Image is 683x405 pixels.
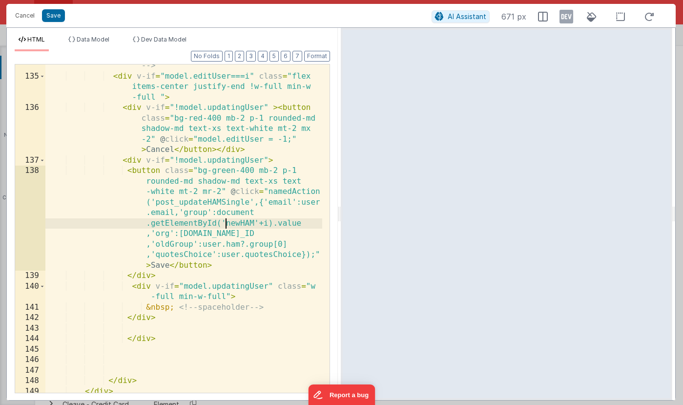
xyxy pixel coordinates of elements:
[141,36,186,43] span: Dev Data Model
[432,10,490,23] button: AI Assistant
[15,166,45,271] div: 138
[246,51,256,62] button: 3
[15,313,45,323] div: 142
[15,281,45,302] div: 140
[10,9,40,22] button: Cancel
[191,51,223,62] button: No Folds
[225,51,233,62] button: 1
[15,302,45,313] div: 141
[15,103,45,155] div: 136
[15,386,45,397] div: 149
[42,9,65,22] button: Save
[15,71,45,103] div: 135
[258,51,268,62] button: 4
[235,51,244,62] button: 2
[308,384,375,405] iframe: Marker.io feedback button
[501,11,526,22] span: 671 px
[15,334,45,344] div: 144
[304,51,330,62] button: Format
[281,51,290,62] button: 6
[15,365,45,376] div: 147
[15,155,45,166] div: 137
[15,344,45,355] div: 145
[27,36,45,43] span: HTML
[448,12,486,21] span: AI Assistant
[15,323,45,334] div: 143
[15,376,45,386] div: 148
[15,355,45,365] div: 146
[77,36,109,43] span: Data Model
[292,51,302,62] button: 7
[269,51,279,62] button: 5
[15,271,45,281] div: 139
